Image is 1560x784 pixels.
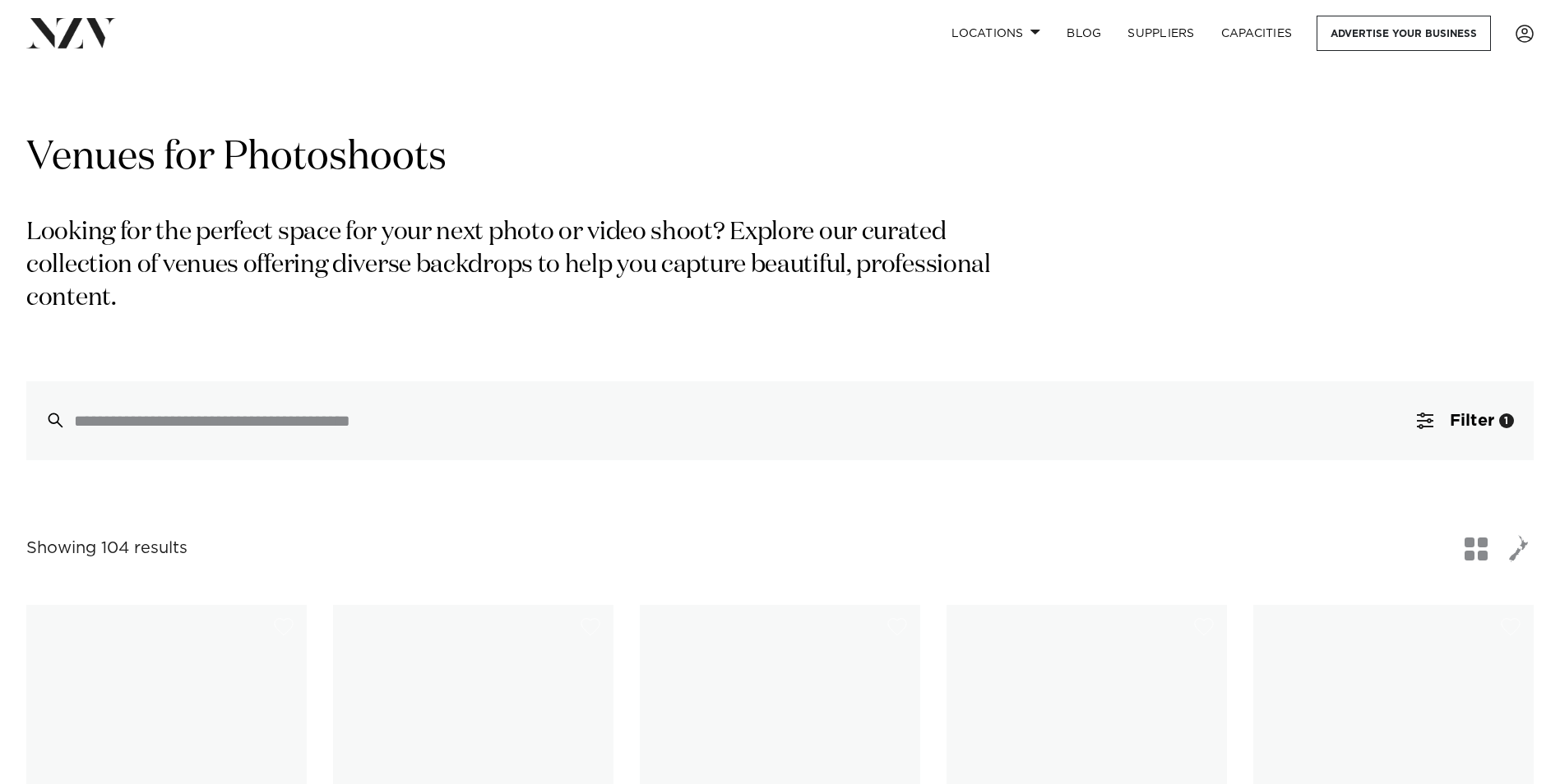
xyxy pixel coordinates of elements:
[1397,381,1534,460] button: Filter1
[26,132,1534,184] h1: Venues for Photoshoots
[26,536,187,561] div: Showing 104 results
[26,217,1043,316] p: Looking for the perfect space for your next photo or video shoot? Explore our curated collection ...
[1053,16,1114,51] a: BLOG
[1450,413,1494,429] span: Filter
[938,16,1053,51] a: Locations
[1317,16,1491,51] a: Advertise your business
[1499,413,1514,428] div: 1
[1208,16,1306,51] a: Capacities
[26,18,116,48] img: nzv-logo.png
[1114,16,1207,51] a: SUPPLIERS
